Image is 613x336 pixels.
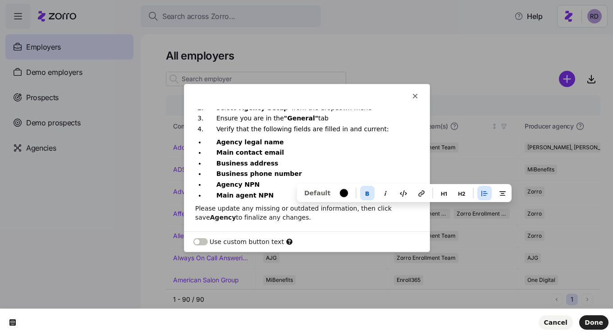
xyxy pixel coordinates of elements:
[236,104,291,111] b: "Agency Setup"
[579,315,608,330] button: Done
[216,170,302,177] b: Business phone number
[210,237,293,246] span: Use custom button text
[216,181,260,188] b: Agency NPN
[544,319,567,326] span: Cancel
[216,114,408,123] p: Ensure you are in the tab
[210,214,236,221] b: Agency
[195,204,419,222] p: Please update any missing or outdated information, then click save to finalize any changes.
[539,315,573,330] button: Cancel
[216,160,278,167] b: Business address
[216,192,274,199] b: Main agent NPN
[216,125,408,133] p: Verify that the following fields are filled in and current:
[216,138,284,146] b: Agency legal name
[585,319,603,326] span: Done
[216,149,284,156] b: Main contact email
[284,115,318,122] b: "General"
